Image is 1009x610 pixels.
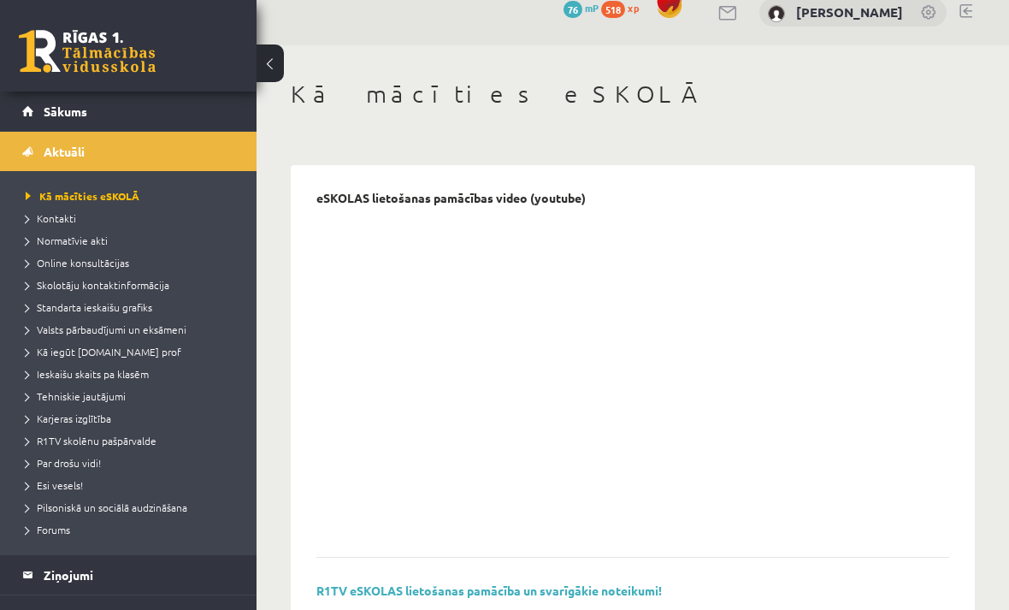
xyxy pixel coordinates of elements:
span: xp [628,1,639,15]
p: eSKOLAS lietošanas pamācības video (youtube) [316,191,586,205]
span: Forums [26,523,70,536]
span: Karjeras izglītība [26,412,111,425]
span: Online konsultācijas [26,256,129,269]
span: Tehniskie jautājumi [26,389,126,403]
span: Par drošu vidi! [26,456,101,470]
h1: Kā mācīties eSKOLĀ [291,80,975,109]
a: Pilsoniskā un sociālā audzināšana [26,500,239,515]
span: Normatīvie akti [26,234,108,247]
span: Standarta ieskaišu grafiks [26,300,152,314]
a: Tehniskie jautājumi [26,388,239,404]
a: Par drošu vidi! [26,455,239,471]
span: Kā mācīties eSKOLĀ [26,189,139,203]
span: Kā iegūt [DOMAIN_NAME] prof [26,345,181,358]
span: R1TV skolēnu pašpārvalde [26,434,156,447]
span: Ieskaišu skaits pa klasēm [26,367,149,381]
a: R1TV skolēnu pašpārvalde [26,433,239,448]
a: [PERSON_NAME] [796,3,903,21]
span: 518 [601,1,625,18]
a: Karjeras izglītība [26,411,239,426]
a: Esi vesels! [26,477,239,493]
a: Online konsultācijas [26,255,239,270]
span: 76 [564,1,582,18]
a: Valsts pārbaudījumi un eksāmeni [26,322,239,337]
a: Kontakti [26,210,239,226]
a: Aktuāli [22,132,235,171]
a: Ieskaišu skaits pa klasēm [26,366,239,382]
span: Esi vesels! [26,478,83,492]
a: Skolotāju kontaktinformācija [26,277,239,293]
span: Kontakti [26,211,76,225]
legend: Ziņojumi [44,555,235,595]
span: Skolotāju kontaktinformācija [26,278,169,292]
a: Sākums [22,92,235,131]
span: Aktuāli [44,144,85,159]
span: Valsts pārbaudījumi un eksāmeni [26,323,186,336]
a: Rīgas 1. Tālmācības vidusskola [19,30,156,73]
img: Darja Vasina [768,5,785,22]
a: 76 mP [564,1,599,15]
a: Normatīvie akti [26,233,239,248]
a: Ziņojumi [22,555,235,595]
a: Kā mācīties eSKOLĀ [26,188,239,204]
a: Standarta ieskaišu grafiks [26,299,239,315]
span: mP [585,1,599,15]
span: Pilsoniskā un sociālā audzināšana [26,500,187,514]
a: 518 xp [601,1,647,15]
a: R1TV eSKOLAS lietošanas pamācība un svarīgākie noteikumi! [316,583,662,598]
a: Kā iegūt [DOMAIN_NAME] prof [26,344,239,359]
span: Sākums [44,104,87,119]
a: Forums [26,522,239,537]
